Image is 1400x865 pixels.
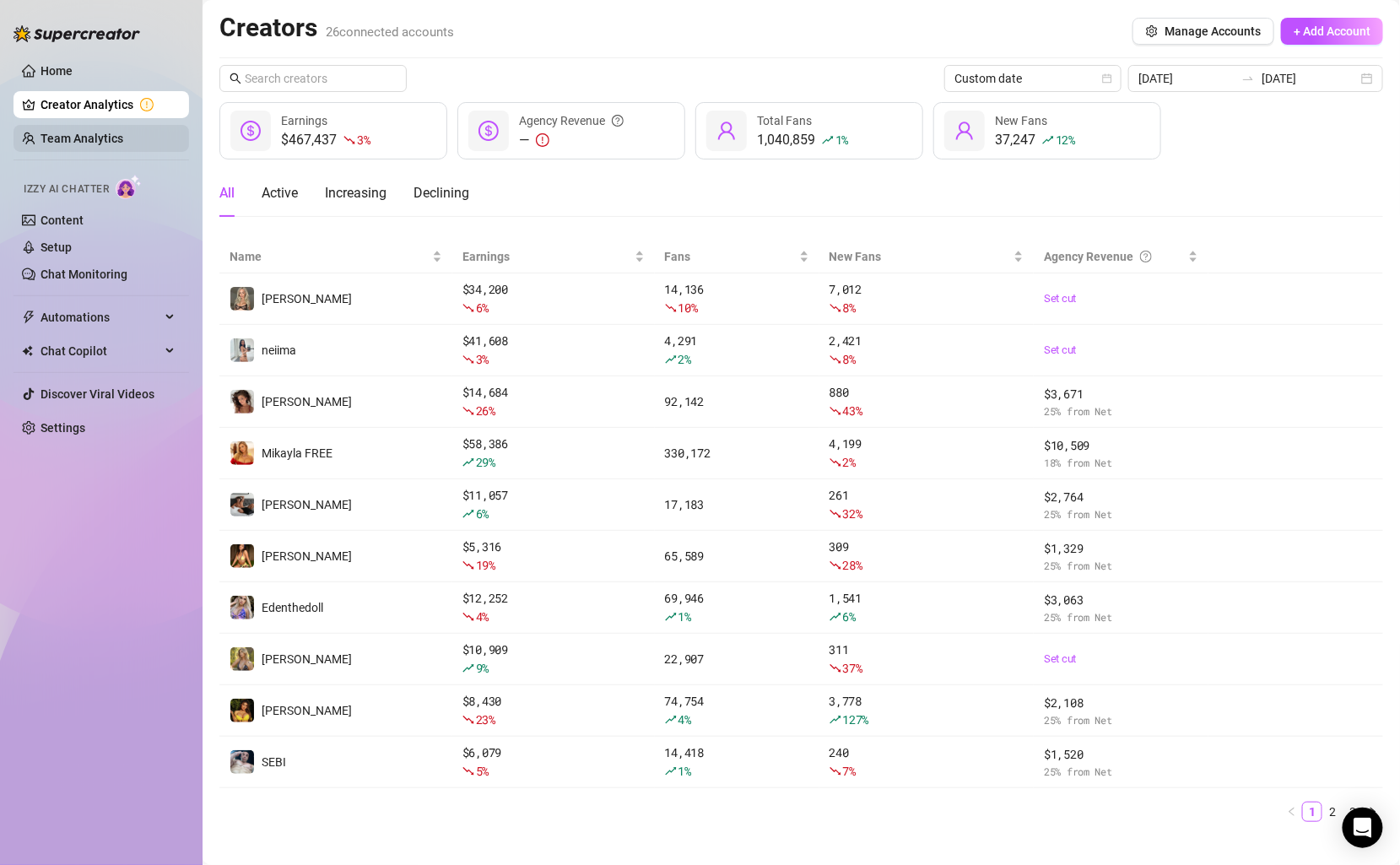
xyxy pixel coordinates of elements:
div: 4,199 [830,435,1024,472]
div: 309 [830,538,1024,575]
span: question-circle [1140,247,1152,266]
div: 14,136 [665,280,809,317]
span: 25 % from Net [1044,609,1198,625]
span: fall [830,765,841,777]
span: right [1368,807,1378,817]
span: rise [462,662,474,674]
span: 6 % [843,608,856,624]
input: End date [1262,69,1358,88]
div: Agency Revenue [1044,247,1185,266]
a: 3 [1343,803,1362,821]
div: 14,418 [665,743,809,781]
span: 37 % [843,660,862,676]
span: 25 % from Net [1044,506,1198,522]
span: fall [462,302,474,314]
a: Set cut [1044,651,1198,668]
span: 43 % [843,403,862,419]
span: user [954,121,975,141]
span: 12 % [1056,132,1075,148]
div: $ 34,200 [462,280,645,317]
img: Logan Blake [230,493,254,516]
div: 261 [830,486,1024,523]
span: fall [462,405,474,417]
div: 37,247 [995,130,1075,150]
span: fall [830,508,841,520]
span: Izzy AI Chatter [24,181,109,197]
img: SEBI [230,750,254,774]
span: + Add Account [1294,24,1370,38]
span: 5 % [476,763,489,779]
a: Setup [41,241,72,254]
a: 1 [1303,803,1322,821]
span: Custom date [954,66,1111,91]
span: Manage Accounts [1165,24,1261,38]
span: Name [230,247,429,266]
li: 3 [1343,802,1363,822]
li: 1 [1302,802,1322,822]
span: fall [830,354,841,365]
span: rise [830,611,841,623]
img: Mikayla FREE [230,441,254,465]
div: 311 [830,641,1024,678]
span: 8 % [843,300,856,316]
span: 23 % [476,711,495,727]
div: $ 14,684 [462,383,645,420]
div: $ 11,057 [462,486,645,523]
span: 4 % [678,711,691,727]
a: Home [41,64,73,78]
img: neiima [230,338,254,362]
div: 240 [830,743,1024,781]
span: rise [665,354,677,365]
span: fall [830,405,841,417]
button: left [1282,802,1302,822]
span: 4 % [476,608,489,624]
div: 17,183 [665,495,809,514]
span: rise [665,765,677,777]
div: Agency Revenue [519,111,624,130]
span: $ 1,329 [1044,539,1198,558]
span: 25 % from Net [1044,558,1198,574]
div: 74,754 [665,692,809,729]
div: $ 5,316 [462,538,645,575]
span: 26 % [476,403,495,419]
span: 28 % [843,557,862,573]
span: [PERSON_NAME] [262,395,352,408]
div: $467,437 [281,130,370,150]
input: Search creators [245,69,383,88]
span: thunderbolt [22,311,35,324]
span: fall [343,134,355,146]
th: New Fans [819,241,1035,273]
span: 1 % [678,608,691,624]
span: [PERSON_NAME] [262,652,352,666]
li: Previous Page [1282,802,1302,822]
span: 29 % [476,454,495,470]
img: Chat Copilot [22,345,33,357]
a: Set cut [1044,290,1198,307]
span: [PERSON_NAME] [262,704,352,717]
button: right [1363,802,1383,822]
span: fall [462,765,474,777]
img: Sumner [230,544,254,568]
a: Discover Viral Videos [41,387,154,401]
li: Next Page [1363,802,1383,822]
a: Chat Monitoring [41,268,127,281]
span: question-circle [612,111,624,130]
div: 1,040,859 [757,130,848,150]
span: SEBI [262,755,286,769]
span: fall [665,302,677,314]
span: 1 % [835,132,848,148]
span: [PERSON_NAME] [262,549,352,563]
a: Creator Analytics exclamation-circle [41,91,176,118]
span: $ 2,108 [1044,694,1198,712]
span: fall [830,662,841,674]
div: All [219,183,235,203]
div: 2,421 [830,332,1024,369]
span: 2 % [678,351,691,367]
span: 19 % [476,557,495,573]
span: 26 connected accounts [326,24,454,40]
span: Earnings [462,247,631,266]
span: search [230,73,241,84]
span: Fans [665,247,796,266]
h2: Creators [219,12,454,44]
div: $ 41,608 [462,332,645,369]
